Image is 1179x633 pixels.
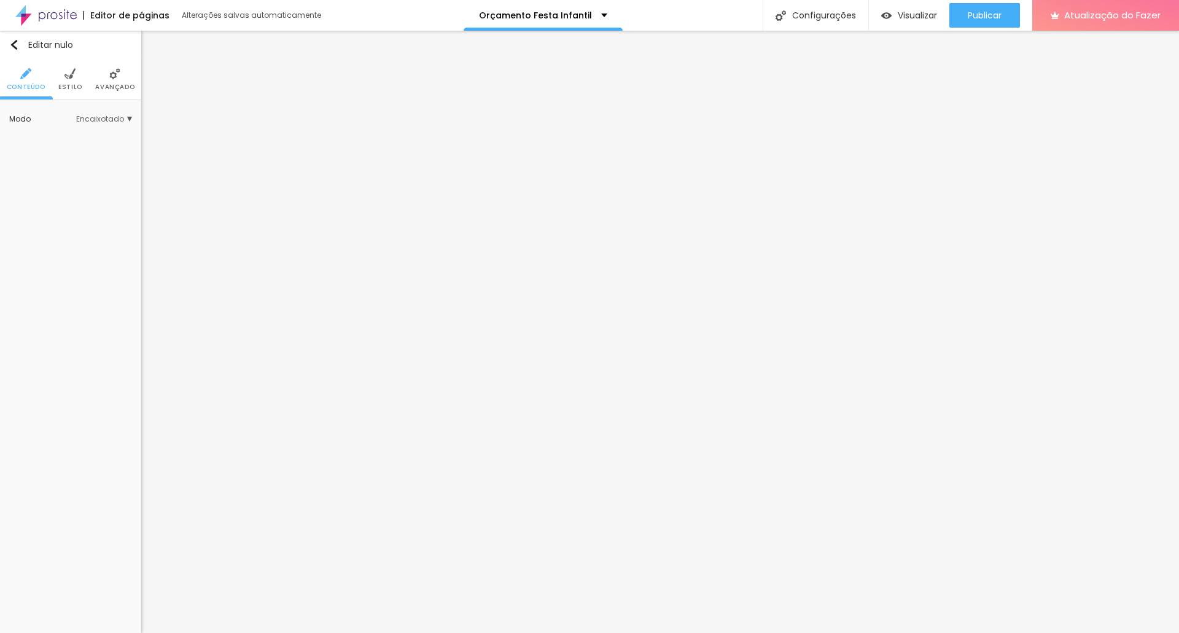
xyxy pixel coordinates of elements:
[9,40,19,50] img: Ícone
[95,82,134,91] font: Avançado
[968,9,1002,21] font: Publicar
[28,39,73,51] font: Editar nulo
[9,114,31,124] font: Modo
[949,3,1020,28] button: Publicar
[141,31,1179,633] iframe: Editor
[76,114,124,124] font: Encaixotado
[869,3,949,28] button: Visualizar
[776,10,786,21] img: Ícone
[881,10,892,21] img: view-1.svg
[7,82,45,91] font: Conteúdo
[20,68,31,79] img: Ícone
[792,9,856,21] font: Configurações
[479,9,592,21] font: Orçamento Festa Infantil
[1064,9,1161,21] font: Atualização do Fazer
[58,82,82,91] font: Estilo
[64,68,76,79] img: Ícone
[90,9,169,21] font: Editor de páginas
[898,9,937,21] font: Visualizar
[182,10,321,20] font: Alterações salvas automaticamente
[109,68,120,79] img: Ícone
